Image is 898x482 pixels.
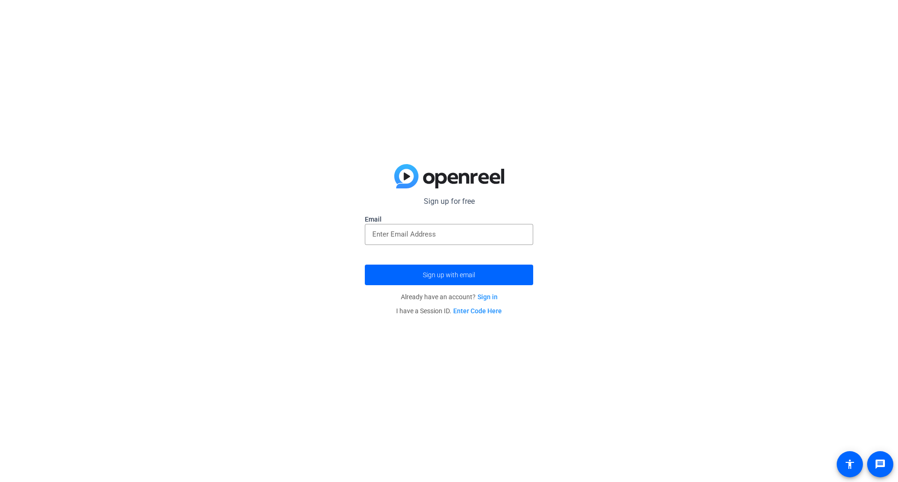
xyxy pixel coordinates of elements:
p: Sign up for free [365,196,533,207]
input: Enter Email Address [372,229,526,240]
span: Already have an account? [401,293,498,301]
mat-icon: accessibility [844,459,855,470]
a: Enter Code Here [453,307,502,315]
label: Email [365,215,533,224]
mat-icon: message [875,459,886,470]
span: I have a Session ID. [396,307,502,315]
button: Sign up with email [365,265,533,285]
img: blue-gradient.svg [394,164,504,188]
a: Sign in [478,293,498,301]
